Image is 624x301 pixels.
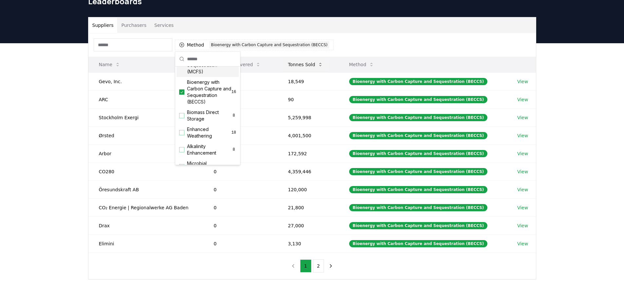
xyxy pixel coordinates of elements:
[94,58,125,71] button: Name
[203,180,277,198] td: 0
[232,164,236,169] span: 2
[349,222,488,229] div: Bioenergy with Carbon Capture and Sequestration (BECCS)
[325,259,336,273] button: next page
[88,126,203,144] td: Ørsted
[187,143,232,156] span: Alkalinity Enhancement
[277,216,339,235] td: 27,000
[88,108,203,126] td: Stockholm Exergi
[231,130,236,135] span: 18
[517,96,528,103] a: View
[349,240,488,247] div: Bioenergy with Carbon Capture and Sequestration (BECCS)
[232,147,236,152] span: 8
[88,216,203,235] td: Drax
[517,240,528,247] a: View
[203,235,277,253] td: 0
[277,235,339,253] td: 3,130
[88,72,203,90] td: Gevo, Inc.
[349,114,488,121] div: Bioenergy with Carbon Capture and Sequestration (BECCS)
[88,162,203,180] td: CO280
[88,17,118,33] button: Suppliers
[88,90,203,108] td: ARC
[349,96,488,103] div: Bioenergy with Carbon Capture and Sequestration (BECCS)
[88,235,203,253] td: Elimini
[150,17,178,33] button: Services
[517,186,528,193] a: View
[277,144,339,162] td: 172,592
[203,198,277,216] td: 0
[349,132,488,139] div: Bioenergy with Carbon Capture and Sequestration (BECCS)
[88,180,203,198] td: Öresundskraft AB
[517,78,528,85] a: View
[517,204,528,211] a: View
[517,132,528,139] a: View
[175,40,334,50] button: MethodBioenergy with Carbon Capture and Sequestration (BECCS)
[277,72,339,90] td: 18,549
[277,180,339,198] td: 120,000
[344,58,380,71] button: Method
[349,186,488,193] div: Bioenergy with Carbon Capture and Sequestration (BECCS)
[517,150,528,157] a: View
[517,222,528,229] a: View
[313,259,324,273] button: 2
[187,109,232,122] span: Biomass Direct Storage
[232,89,236,95] span: 16
[277,162,339,180] td: 4,359,446
[232,113,236,118] span: 8
[277,198,339,216] td: 21,800
[117,17,150,33] button: Purchasers
[349,150,488,157] div: Bioenergy with Carbon Capture and Sequestration (BECCS)
[277,90,339,108] td: 90
[517,168,528,175] a: View
[349,168,488,175] div: Bioenergy with Carbon Capture and Sequestration (BECCS)
[203,162,277,180] td: 0
[88,144,203,162] td: Arbor
[277,126,339,144] td: 4,001,500
[187,160,232,173] span: Microbial Mineralization
[203,216,277,235] td: 0
[349,78,488,85] div: Bioenergy with Carbon Capture and Sequestration (BECCS)
[187,126,231,139] span: Enhanced Weathering
[209,41,329,48] div: Bioenergy with Carbon Capture and Sequestration (BECCS)
[300,259,312,273] button: 1
[283,58,328,71] button: Tonnes Sold
[187,79,232,105] span: Bioenergy with Carbon Capture and Sequestration (BECCS)
[88,198,203,216] td: CO₂ Energie | Regionalwerke AG Baden
[517,114,528,121] a: View
[277,108,339,126] td: 5,259,998
[349,204,488,211] div: Bioenergy with Carbon Capture and Sequestration (BECCS)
